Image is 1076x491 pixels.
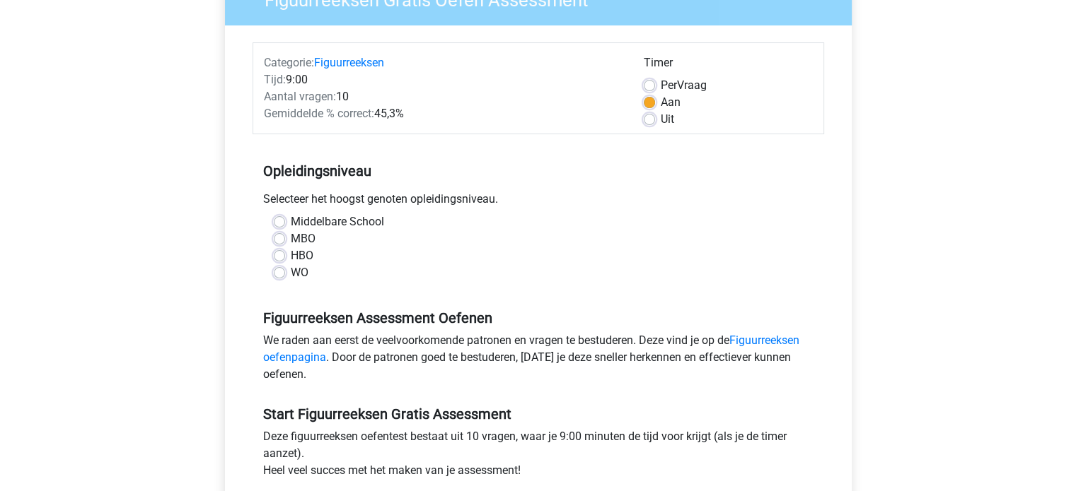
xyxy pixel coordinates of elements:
div: Selecteer het hoogst genoten opleidingsniveau. [253,191,824,213]
div: 10 [253,88,633,105]
div: We raden aan eerst de veelvoorkomende patronen en vragen te bestuderen. Deze vind je op de . Door... [253,332,824,389]
div: Timer [644,54,813,77]
div: Deze figuurreeksen oefentest bestaat uit 10 vragen, waar je 9:00 minuten de tijd voor krijgt (als... [253,428,824,485]
div: 45,3% [253,105,633,122]
h5: Opleidingsniveau [263,157,814,185]
span: Aantal vragen: [264,90,336,103]
label: Uit [661,111,674,128]
label: Middelbare School [291,213,384,230]
label: MBO [291,230,316,247]
span: Categorie: [264,56,314,69]
a: Figuurreeksen [314,56,384,69]
span: Per [661,78,677,92]
label: Aan [661,94,681,111]
span: Tijd: [264,73,286,86]
div: 9:00 [253,71,633,88]
label: HBO [291,247,313,264]
label: WO [291,264,308,281]
label: Vraag [661,77,707,94]
span: Gemiddelde % correct: [264,107,374,120]
h5: Start Figuurreeksen Gratis Assessment [263,406,814,422]
h5: Figuurreeksen Assessment Oefenen [263,309,814,326]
